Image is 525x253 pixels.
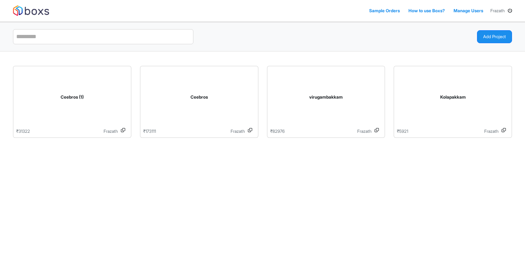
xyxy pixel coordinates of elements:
p: ₹ 5921 [397,128,408,135]
p: Frazath [285,128,372,135]
div: virugambakkam [276,94,376,100]
a: Sample Orders [368,6,401,15]
a: Manage Users [452,6,485,15]
p: ₹ 31322 [16,128,30,135]
a: How to use Boxs? [407,6,446,15]
div: Kolapakkam [403,94,503,100]
p: ₹ 173111 [143,128,156,135]
p: Frazath [408,128,499,135]
p: ₹ 82976 [270,128,285,135]
p: Frazath [30,128,118,135]
a: Ceebros₹173111Frazath [140,66,258,138]
div: Ceebros (1) [22,94,122,100]
i: Log Out [508,9,512,13]
a: virugambakkam₹82976Frazath [267,66,385,138]
button: Add Project [477,30,512,43]
span: Frazath [490,8,505,14]
a: Kolapakkam₹5921Frazath [394,66,512,138]
div: Ceebros [149,94,249,100]
img: logo [13,5,49,16]
p: Frazath [156,128,245,135]
a: Ceebros (1)₹31322Frazath [13,66,131,138]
